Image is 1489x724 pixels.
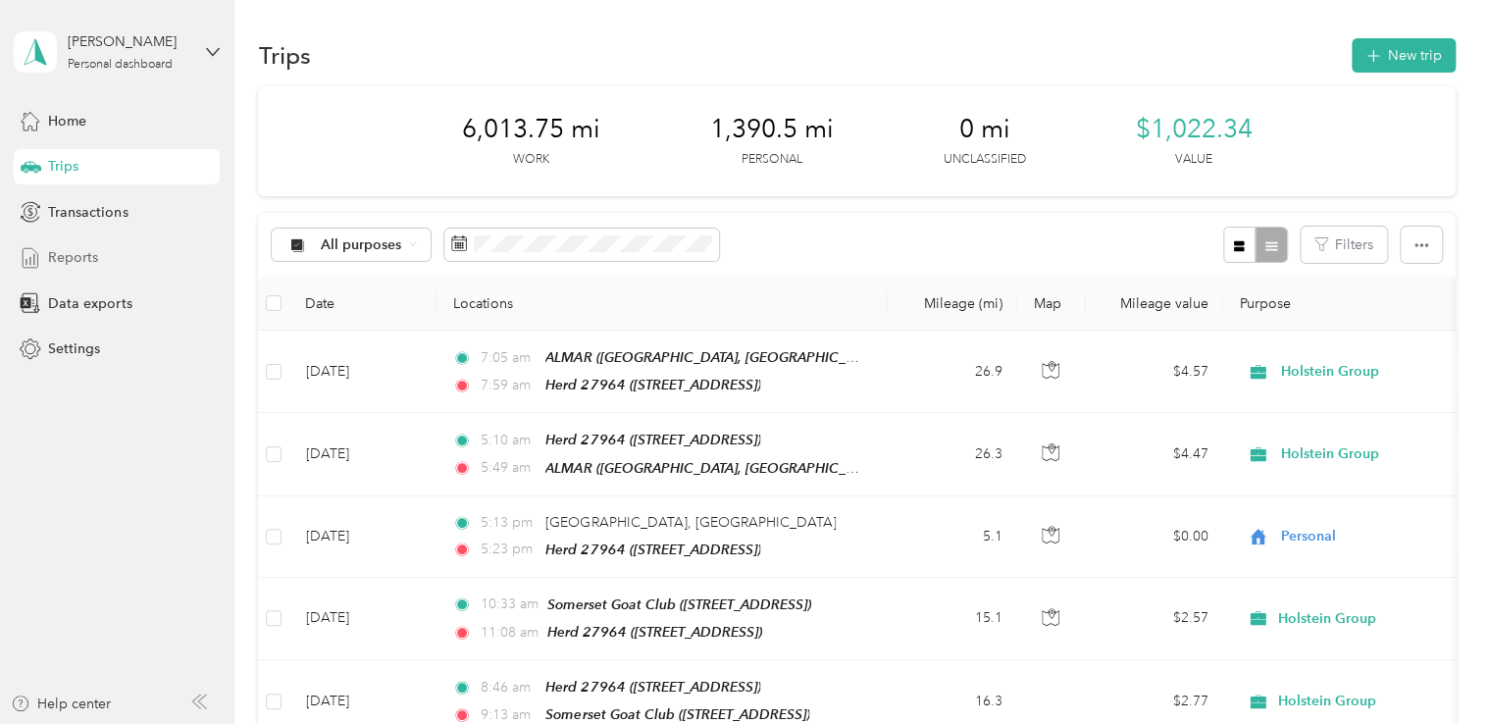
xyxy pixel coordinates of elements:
span: Herd 27964 ([STREET_ADDRESS]) [545,432,760,447]
span: Somerset Goat Club ([STREET_ADDRESS]) [547,596,811,612]
th: Mileage value [1086,277,1223,331]
span: 11:08 am [481,622,539,644]
span: 6,013.75 mi [461,114,599,145]
span: 5:13 pm [481,512,537,534]
button: New trip [1352,38,1456,73]
th: Locations [436,277,888,331]
td: $0.00 [1086,496,1223,578]
td: 26.3 [888,413,1017,495]
td: $4.57 [1086,331,1223,413]
td: $4.47 [1086,413,1223,495]
span: Transactions [48,202,128,223]
span: Home [48,111,86,131]
span: Holstein Group [1281,361,1461,383]
span: 1,390.5 mi [709,114,833,145]
span: ALMAR ([GEOGRAPHIC_DATA], [GEOGRAPHIC_DATA][PERSON_NAME], [GEOGRAPHIC_DATA], [GEOGRAPHIC_DATA]) [545,460,1287,477]
span: Trips [48,156,78,177]
span: Holstein Group [1277,693,1375,710]
th: Map [1017,277,1086,331]
td: 15.1 [888,578,1017,660]
span: 7:05 am [481,347,537,369]
span: Reports [48,247,98,268]
td: $2.57 [1086,578,1223,660]
span: Holstein Group [1277,610,1375,628]
span: 8:46 am [481,677,537,698]
span: Herd 27964 ([STREET_ADDRESS]) [545,377,760,392]
td: 5.1 [888,496,1017,578]
th: Date [289,277,436,331]
span: ALMAR ([GEOGRAPHIC_DATA], [GEOGRAPHIC_DATA][PERSON_NAME], [GEOGRAPHIC_DATA], [GEOGRAPHIC_DATA]) [545,349,1287,366]
span: $1,022.34 [1135,114,1252,145]
span: Personal [1281,526,1461,547]
td: [DATE] [289,578,436,660]
span: 7:59 am [481,375,537,396]
span: Herd 27964 ([STREET_ADDRESS]) [545,679,760,695]
span: Data exports [48,293,131,314]
p: Value [1175,151,1212,169]
div: Personal dashboard [68,59,173,71]
span: 5:23 pm [481,539,537,560]
p: Personal [741,151,801,169]
td: [DATE] [289,496,436,578]
span: [GEOGRAPHIC_DATA], [GEOGRAPHIC_DATA] [545,514,836,531]
span: Somerset Goat Club ([STREET_ADDRESS]) [545,706,809,722]
div: [PERSON_NAME] [68,31,190,52]
h1: Trips [258,45,310,66]
span: 0 mi [958,114,1009,145]
td: [DATE] [289,331,436,413]
span: Holstein Group [1281,443,1461,465]
iframe: Everlance-gr Chat Button Frame [1379,614,1489,724]
span: 5:10 am [481,430,537,451]
span: Settings [48,338,100,359]
td: 26.9 [888,331,1017,413]
button: Help center [11,694,111,714]
p: Unclassified [943,151,1025,169]
p: Work [512,151,548,169]
span: All purposes [321,238,402,252]
span: Herd 27964 ([STREET_ADDRESS]) [547,624,762,640]
span: Herd 27964 ([STREET_ADDRESS]) [545,542,760,557]
span: 5:49 am [481,457,537,479]
th: Mileage (mi) [888,277,1017,331]
span: 10:33 am [481,594,539,615]
td: [DATE] [289,413,436,495]
button: Filters [1301,227,1387,263]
